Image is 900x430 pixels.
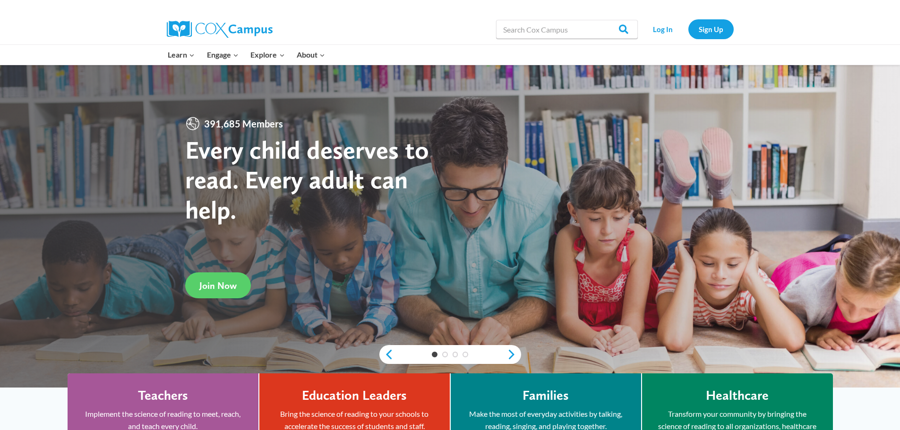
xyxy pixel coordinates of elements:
[706,388,769,404] h4: Healthcare
[138,388,188,404] h4: Teachers
[200,116,287,131] span: 391,685 Members
[643,19,684,39] a: Log In
[507,349,521,360] a: next
[379,349,394,360] a: previous
[167,21,273,38] img: Cox Campus
[453,352,458,357] a: 3
[297,49,325,61] span: About
[432,352,437,357] a: 1
[207,49,239,61] span: Engage
[643,19,734,39] nav: Secondary Navigation
[168,49,195,61] span: Learn
[379,345,521,364] div: content slider buttons
[496,20,638,39] input: Search Cox Campus
[688,19,734,39] a: Sign Up
[185,272,251,298] a: Join Now
[199,280,237,291] span: Join Now
[250,49,284,61] span: Explore
[185,135,429,225] strong: Every child deserves to read. Every adult can help.
[463,352,468,357] a: 4
[442,352,448,357] a: 2
[523,388,569,404] h4: Families
[302,388,407,404] h4: Education Leaders
[162,45,331,65] nav: Primary Navigation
